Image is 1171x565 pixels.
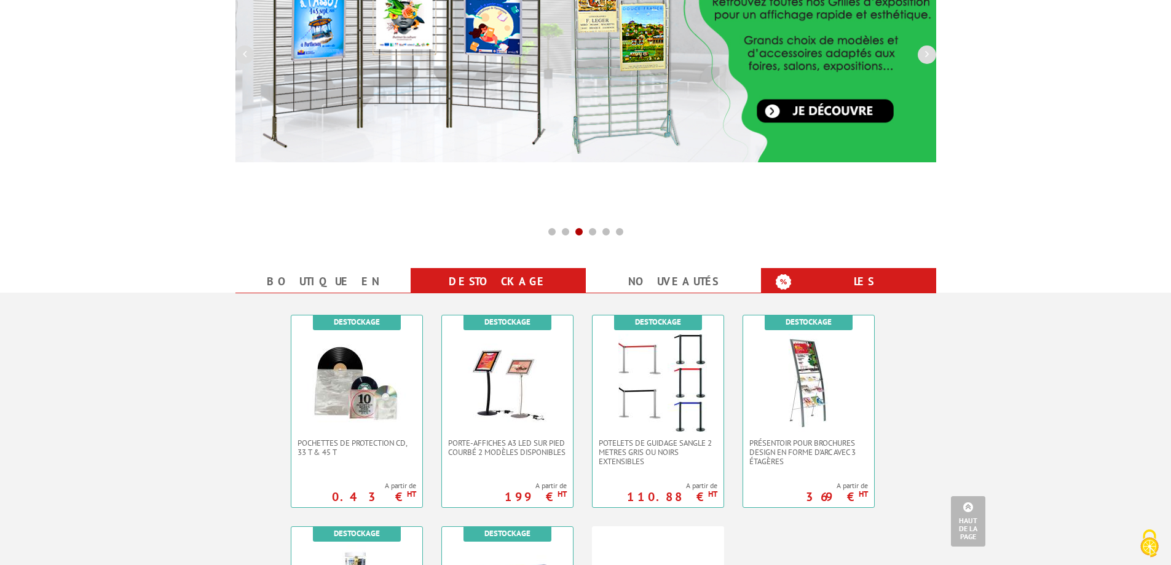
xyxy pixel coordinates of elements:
[806,481,868,491] span: A partir de
[425,271,571,293] a: Destockage
[334,317,380,327] b: Destockage
[499,493,567,500] p: 199 €
[859,489,868,499] sup: HT
[776,271,921,315] a: Les promotions
[1134,528,1165,559] img: Cookies (fenêtre modale)
[448,438,567,457] span: Porte-affiches A3 LED sur pied courbé 2 modèles disponibles
[749,438,868,466] span: Présentoir pour brochures design en forme d'arc avec 3 étagères
[759,334,858,432] img: Présentoir pour brochures design en forme d'arc avec 3 étagères
[951,496,985,547] a: Haut de la page
[1128,523,1171,565] button: Cookies (fenêtre modale)
[442,438,573,457] a: Porte-affiches A3 LED sur pied courbé 2 modèles disponibles
[458,334,556,432] img: Porte-affiches A3 LED sur pied courbé 2 modèles disponibles
[307,334,406,432] img: Pochettes de protection CD, 33 T & 45 T
[609,334,707,432] img: POTELETS DE GUIDAGE SANGLE 2 METRES GRIS OU NOIRS EXTENSIBLEs
[599,438,717,466] span: POTELETS DE GUIDAGE SANGLE 2 METRES GRIS OU NOIRS EXTENSIBLEs
[786,317,832,327] b: Destockage
[601,271,746,293] a: nouveautés
[326,493,416,500] p: 0.43 €
[291,438,422,457] a: Pochettes de protection CD, 33 T & 45 T
[250,271,396,315] a: Boutique en ligne
[334,528,380,539] b: Destockage
[298,438,416,457] span: Pochettes de protection CD, 33 T & 45 T
[776,271,929,295] b: Les promotions
[593,438,723,466] a: POTELETS DE GUIDAGE SANGLE 2 METRES GRIS OU NOIRS EXTENSIBLEs
[627,481,717,491] span: A partir de
[484,528,530,539] b: Destockage
[743,438,874,466] a: Présentoir pour brochures design en forme d'arc avec 3 étagères
[635,317,681,327] b: Destockage
[800,493,868,500] p: 369 €
[332,481,416,491] span: A partir de
[708,489,717,499] sup: HT
[505,481,567,491] span: A partir de
[558,489,567,499] sup: HT
[407,489,416,499] sup: HT
[621,493,717,500] p: 110.88 €
[484,317,530,327] b: Destockage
